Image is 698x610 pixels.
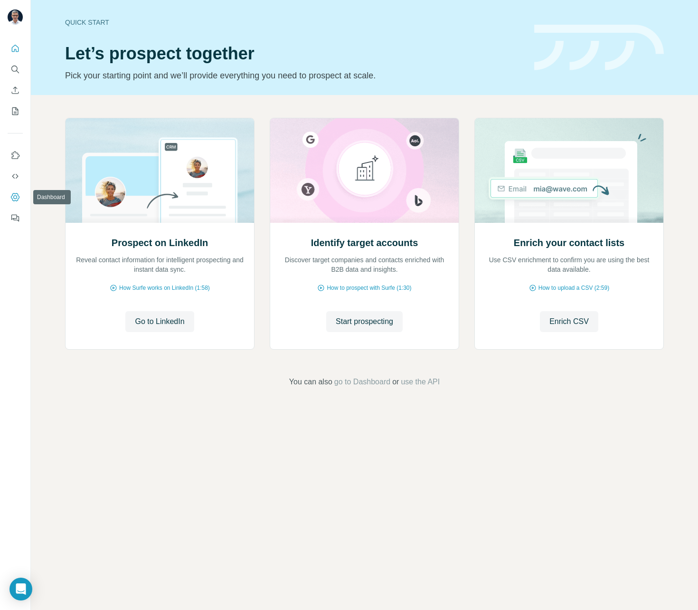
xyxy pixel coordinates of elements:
button: go to Dashboard [334,376,390,388]
h2: Prospect on LinkedIn [112,236,208,249]
img: Enrich your contact lists [474,118,664,223]
button: Use Surfe API [8,168,23,185]
button: Quick start [8,40,23,57]
span: Start prospecting [336,316,393,327]
button: My lists [8,103,23,120]
img: banner [534,25,664,71]
button: Dashboard [8,189,23,206]
p: Reveal contact information for intelligent prospecting and instant data sync. [75,255,245,274]
button: Search [8,61,23,78]
h1: Let’s prospect together [65,44,523,63]
span: How Surfe works on LinkedIn (1:58) [119,284,210,292]
p: Pick your starting point and we’ll provide everything you need to prospect at scale. [65,69,523,82]
span: or [392,376,399,388]
div: Open Intercom Messenger [9,578,32,600]
p: Use CSV enrichment to confirm you are using the best data available. [484,255,654,274]
span: How to prospect with Surfe (1:30) [327,284,411,292]
button: Enrich CSV [8,82,23,99]
button: use the API [401,376,440,388]
button: Go to LinkedIn [125,311,194,332]
button: Start prospecting [326,311,403,332]
img: Avatar [8,10,23,25]
div: Quick start [65,18,523,27]
span: How to upload a CSV (2:59) [538,284,609,292]
button: Feedback [8,210,23,227]
h2: Identify target accounts [311,236,418,249]
img: Prospect on LinkedIn [65,118,255,223]
button: Use Surfe on LinkedIn [8,147,23,164]
span: Go to LinkedIn [135,316,184,327]
img: Identify target accounts [270,118,459,223]
button: Enrich CSV [540,311,598,332]
h2: Enrich your contact lists [514,236,624,249]
p: Discover target companies and contacts enriched with B2B data and insights. [280,255,449,274]
span: You can also [289,376,332,388]
span: Enrich CSV [549,316,589,327]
